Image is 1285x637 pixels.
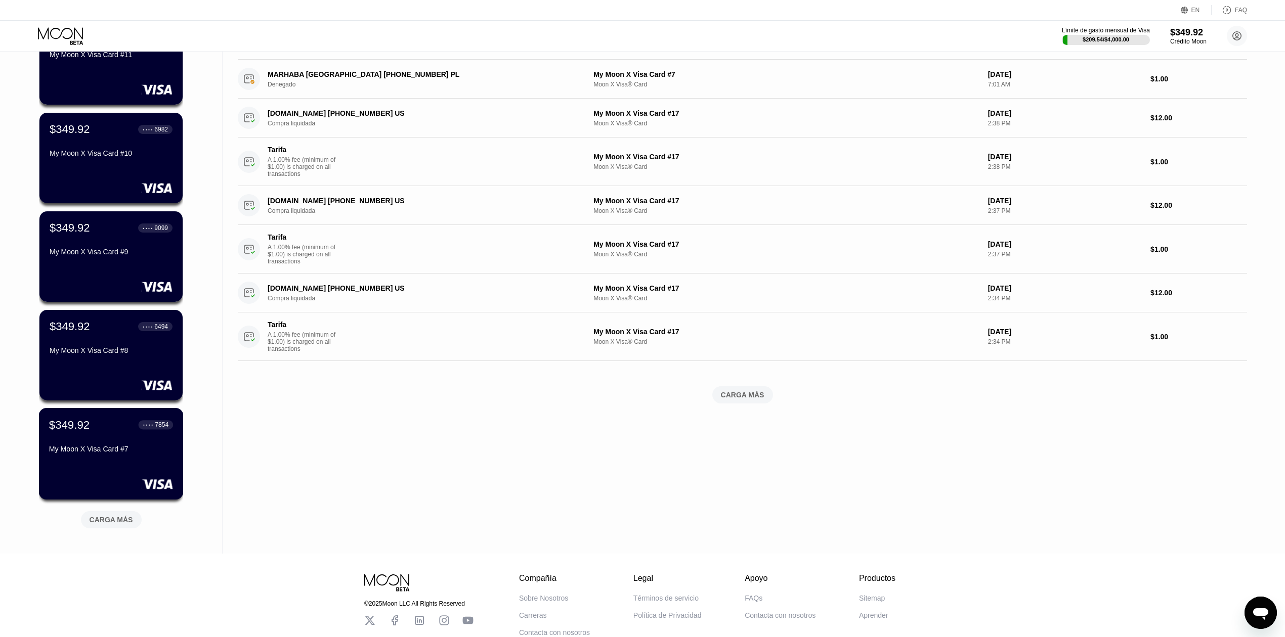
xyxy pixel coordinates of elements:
div: My Moon X Visa Card #17 [593,328,980,336]
div: Sitemap [859,594,885,602]
div: A 1.00% fee (minimum of $1.00) is charged on all transactions [268,244,344,265]
div: FAQ [1212,5,1247,15]
div: Moon X Visa® Card [593,338,980,345]
div: FAQs [745,594,762,602]
div: [DOMAIN_NAME] [PHONE_NUMBER] US [268,109,559,117]
div: FAQ [1235,7,1247,14]
div: 2:34 PM [988,338,1142,345]
div: Sobre Nosotros [519,594,568,602]
div: Tarifa [268,321,338,329]
div: My Moon X Visa Card #17 [593,197,980,205]
div: $1.00 [1150,75,1247,83]
div: $349.92● ● ● ●9099My Moon X Visa Card #9 [39,211,183,302]
div: MARHABA [GEOGRAPHIC_DATA] [PHONE_NUMBER] PLDenegadoMy Moon X Visa Card #7Moon X Visa® Card[DATE]7... [238,60,1247,99]
div: Términos de servicio [633,594,699,602]
div: My Moon X Visa Card #8 [50,346,173,354]
div: $1.00 [1150,245,1247,253]
div: EN [1181,5,1212,15]
div: TarifaA 1.00% fee (minimum of $1.00) is charged on all transactionsMy Moon X Visa Card #17Moon X ... [238,138,1247,186]
div: 2:37 PM [988,251,1142,258]
div: 9099 [154,224,168,232]
div: 2:38 PM [988,163,1142,170]
div: Moon X Visa® Card [593,251,980,258]
div: $349.92 [49,418,90,431]
div: My Moon X Visa Card #17 [593,284,980,292]
div: CARGA MÁS [73,507,149,528]
div: $349.92● ● ● ●7854My Moon X Visa Card #7 [39,408,183,499]
div: Límite de gasto mensual de Visa$209.54/$4,000.00 [1062,27,1150,45]
div: MARHABA [GEOGRAPHIC_DATA] [PHONE_NUMBER] PL [268,70,559,78]
div: Carreras [519,611,546,619]
div: Moon X Visa® Card [593,295,980,302]
div: ● ● ● ● [143,423,153,426]
div: $349.92 [1170,27,1207,38]
div: $209.54 / $4,000.00 [1083,36,1129,42]
div: A 1.00% fee (minimum of $1.00) is charged on all transactions [268,156,344,177]
div: [DOMAIN_NAME] [PHONE_NUMBER] US [268,197,559,205]
div: Límite de gasto mensual de Visa [1062,27,1150,34]
div: Aprender [859,611,888,619]
div: My Moon X Visa Card #7 [49,445,173,453]
div: Apoyo [745,574,816,583]
div: CARGA MÁS [238,386,1247,403]
div: ● ● ● ● [143,325,153,328]
div: Tarifa [268,233,338,241]
div: [DOMAIN_NAME] [PHONE_NUMBER] US [268,284,559,292]
div: [DATE] [988,153,1142,161]
div: My Moon X Visa Card #17 [593,109,980,117]
div: Denegado [268,81,580,88]
div: Contacta con nosotros [745,611,816,619]
div: $12.00 [1150,201,1247,209]
div: Crédito Moon [1170,38,1207,45]
div: 6494 [154,323,168,330]
div: 6982 [154,126,168,133]
div: My Moon X Visa Card #17 [593,153,980,161]
div: 2:37 PM [988,207,1142,214]
div: My Moon X Visa Card #10 [50,149,173,157]
div: Tarifa [268,146,338,154]
div: CARGA MÁS [90,515,133,524]
div: $349.92● ● ● ●6494My Moon X Visa Card #8 [39,310,183,400]
div: Compra liquidada [268,207,580,214]
div: Moon X Visa® Card [593,81,980,88]
div: ● ● ● ● [143,226,153,230]
div: [DOMAIN_NAME] [PHONE_NUMBER] USCompra liquidadaMy Moon X Visa Card #17Moon X Visa® Card[DATE]2:38... [238,99,1247,138]
div: $349.92 [50,221,90,235]
div: [DOMAIN_NAME] [PHONE_NUMBER] USCompra liquidadaMy Moon X Visa Card #17Moon X Visa® Card[DATE]2:34... [238,274,1247,312]
div: CARGA MÁS [721,390,764,399]
div: [DATE] [988,109,1142,117]
div: [DATE] [988,328,1142,336]
div: Moon X Visa® Card [593,207,980,214]
div: Moon X Visa® Card [593,120,980,127]
div: 7:01 AM [988,81,1142,88]
div: Compra liquidada [268,295,580,302]
div: TarifaA 1.00% fee (minimum of $1.00) is charged on all transactionsMy Moon X Visa Card #17Moon X ... [238,312,1247,361]
div: Compañía [519,574,590,583]
div: $12.00 [1150,114,1247,122]
div: $1.00 [1150,333,1247,341]
div: 7854 [155,421,168,428]
div: Productos [859,574,895,583]
div: [DATE] [988,197,1142,205]
div: Contacta con nosotros [519,628,590,636]
div: Compra liquidada [268,120,580,127]
div: $349.92 [50,123,90,136]
div: ● ● ● ● [143,128,153,131]
div: $349.92Crédito Moon [1170,27,1207,45]
div: [DATE] [988,284,1142,292]
div: Política de Privacidad [633,611,702,619]
div: 2:38 PM [988,120,1142,127]
div: My Moon X Visa Card #9 [50,248,173,256]
div: $12.00 [1150,289,1247,297]
div: My Moon X Visa Card #7 [593,70,980,78]
iframe: Botón para iniciar la ventana de mensajería [1245,597,1277,629]
div: A 1.00% fee (minimum of $1.00) is charged on all transactions [268,331,344,352]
